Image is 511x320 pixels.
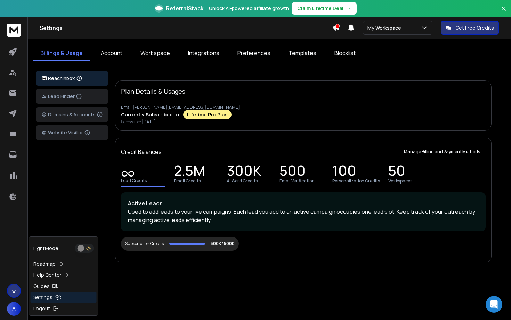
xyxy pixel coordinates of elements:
[36,89,108,104] button: Lead Finder
[40,24,332,32] h1: Settings
[7,302,21,316] button: A
[33,46,90,61] a: Billings & Usage
[441,21,499,35] button: Get Free Credits
[183,110,232,119] div: Lifetime Pro Plan
[279,167,306,177] p: 500
[209,5,289,12] p: Unlock AI-powered affiliate growth
[346,5,351,12] span: →
[404,149,480,155] p: Manage Billing and Payment Methods
[121,148,162,156] p: Credit Balances
[121,178,147,184] p: Lead Credits
[279,178,315,184] p: Email Verification
[36,107,108,122] button: Domains & Accounts
[133,46,177,61] a: Workspace
[174,178,201,184] p: Email Credits
[128,199,479,208] p: Active Leads
[230,46,277,61] a: Preferences
[174,167,205,177] p: 2.5M
[33,272,62,279] p: Help Center
[282,46,323,61] a: Templates
[121,111,179,118] p: Currently Subscribed to
[121,86,185,96] p: Plan Details & Usages
[33,305,50,312] p: Logout
[227,167,261,177] p: 300K
[121,104,486,110] p: Email: [PERSON_NAME][EMAIL_ADDRESS][DOMAIN_NAME]
[31,258,97,270] a: Roadmap
[332,167,356,177] p: 100
[486,296,502,313] div: Open Intercom Messenger
[31,270,97,281] a: Help Center
[292,2,357,15] button: Claim Lifetime Deal→
[142,119,156,125] span: [DATE]
[36,71,108,86] button: ReachInbox
[227,178,258,184] p: AI Word Credits
[398,145,486,159] button: Manage Billing and Payment Methods
[181,46,226,61] a: Integrations
[33,245,58,252] p: Light Mode
[211,241,235,247] p: 500K/ 500K
[31,292,97,303] a: Settings
[125,241,164,247] div: Subscription Credits
[33,260,56,267] p: Roadmap
[33,294,52,301] p: Settings
[499,4,508,21] button: Close banner
[94,46,129,61] a: Account
[327,46,363,61] a: Blocklist
[121,119,486,125] p: Renews on:
[367,24,404,31] p: My Workspace
[388,167,405,177] p: 50
[42,76,47,81] img: logo
[36,125,108,140] button: Website Visitor
[31,281,97,292] a: Guides
[166,4,203,13] span: ReferralStack
[128,208,479,224] p: Used to add leads to your live campaigns. Each lead you add to an active campaign occupies one le...
[33,283,50,290] p: Guides
[455,24,494,31] p: Get Free Credits
[388,178,412,184] p: Workspaces
[332,178,380,184] p: Personalization Credits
